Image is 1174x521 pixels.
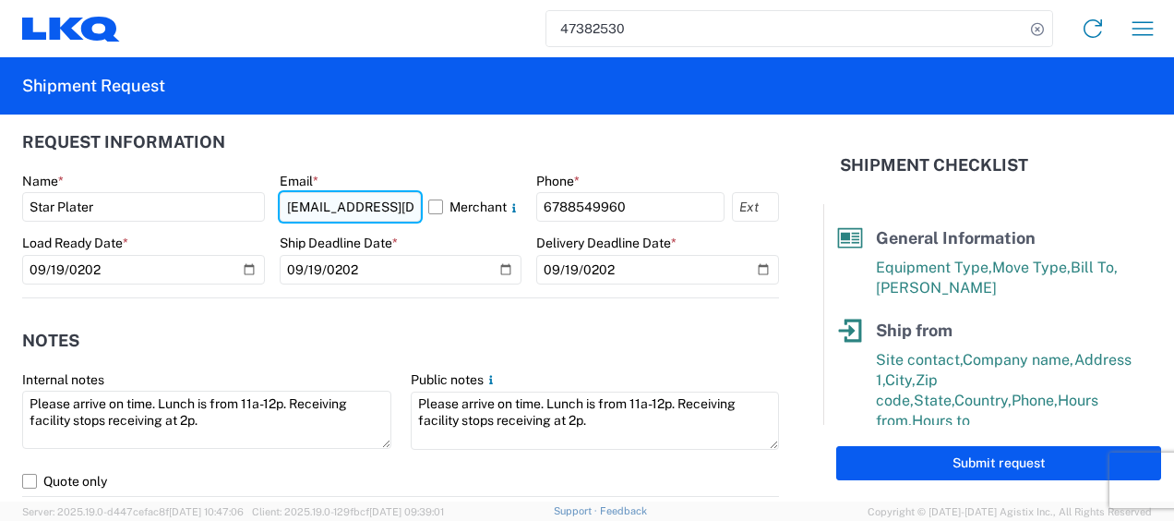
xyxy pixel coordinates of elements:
span: Server: 2025.19.0-d447cefac8f [22,506,244,517]
label: Ship Deadline Date [280,235,398,251]
span: Company name, [963,351,1074,369]
span: [DATE] 10:47:06 [169,506,244,517]
label: Delivery Deadline Date [536,235,677,251]
a: Feedback [600,505,647,516]
span: Bill To, [1071,259,1118,276]
span: City, [885,371,916,389]
input: Ext [732,192,779,222]
span: Phone, [1012,392,1058,409]
a: Support [554,505,600,516]
button: Submit request [836,446,1161,480]
span: Ship from [876,321,952,340]
span: Site contact, [876,351,963,369]
label: Load Ready Date [22,235,128,251]
label: Internal notes [22,371,104,388]
label: Phone [536,173,580,189]
label: Name [22,173,64,189]
h2: Notes [22,332,79,350]
span: Equipment Type, [876,259,992,276]
span: General Information [876,228,1036,248]
label: Quote only [22,466,779,496]
span: Client: 2025.19.0-129fbcf [252,506,444,517]
h2: Request Information [22,133,225,151]
span: Copyright © [DATE]-[DATE] Agistix Inc., All Rights Reserved [868,503,1152,520]
h2: Shipment Checklist [840,154,1028,176]
span: Hours to [912,412,970,430]
label: Email [280,173,318,189]
input: Shipment, tracking or reference number [546,11,1024,46]
span: [PERSON_NAME] [876,279,997,297]
span: [DATE] 09:39:01 [369,506,444,517]
h2: Shipment Request [22,75,165,97]
label: Merchant [428,192,521,222]
span: State, [914,392,954,409]
span: Country, [954,392,1012,409]
label: Public notes [411,371,498,388]
span: Move Type, [992,259,1071,276]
